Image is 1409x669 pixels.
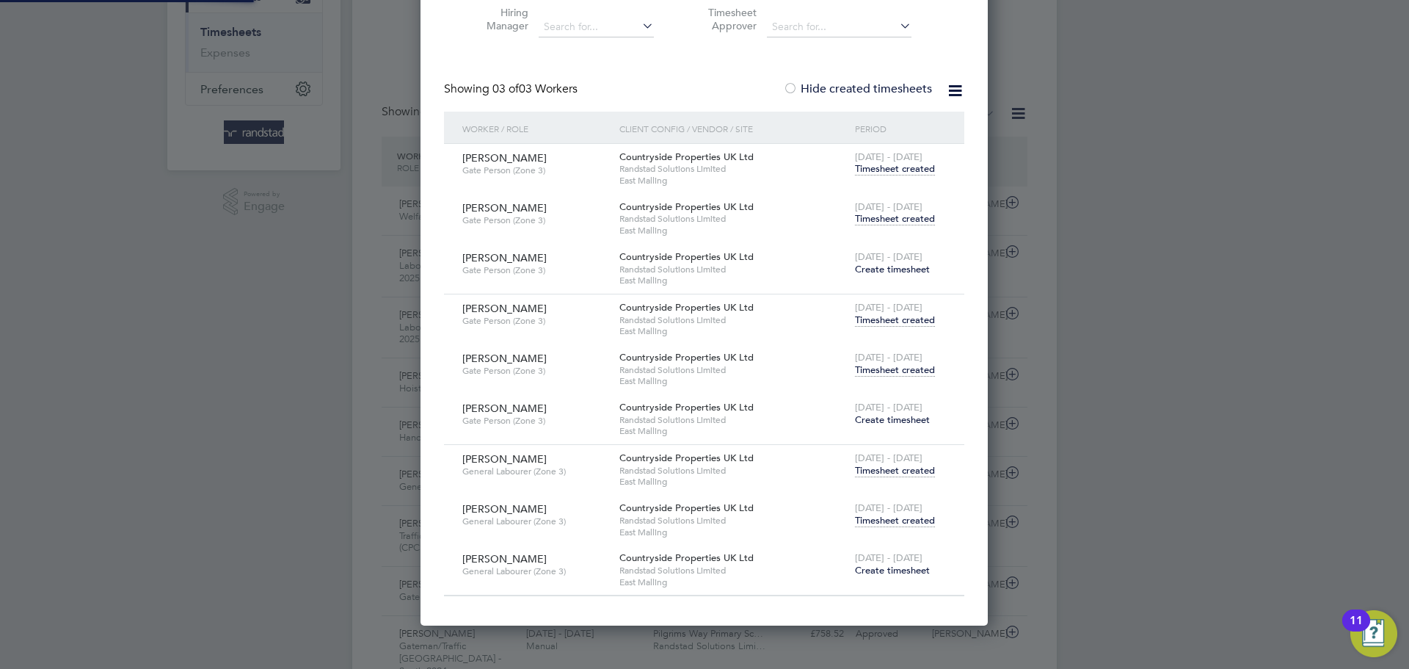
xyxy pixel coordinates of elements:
[855,452,922,464] span: [DATE] - [DATE]
[851,112,950,145] div: Period
[619,502,754,514] span: Countryside Properties UK Ltd
[539,17,654,37] input: Search for...
[619,264,848,275] span: Randstad Solutions Limited
[619,301,754,314] span: Countryside Properties UK Ltd
[855,200,922,213] span: [DATE] - [DATE]
[619,325,848,337] span: East Malling
[462,516,608,527] span: General Labourer (Zone 3)
[855,250,922,263] span: [DATE] - [DATE]
[855,212,935,225] span: Timesheet created
[619,527,848,538] span: East Malling
[462,201,547,214] span: [PERSON_NAME]
[619,476,848,488] span: East Malling
[619,275,848,286] span: East Malling
[462,502,547,516] span: [PERSON_NAME]
[619,452,754,464] span: Countryside Properties UK Ltd
[462,264,608,276] span: Gate Person (Zone 3)
[492,82,519,96] span: 03 of
[462,315,608,327] span: Gate Person (Zone 3)
[462,402,547,415] span: [PERSON_NAME]
[619,565,848,576] span: Randstad Solutions Limited
[619,213,848,225] span: Randstad Solutions Limited
[855,514,935,527] span: Timesheet created
[783,82,932,96] label: Hide created timesheets
[462,164,608,176] span: Gate Person (Zone 3)
[619,364,848,376] span: Randstad Solutions Limited
[462,214,608,226] span: Gate Person (Zone 3)
[855,364,935,377] span: Timesheet created
[855,564,930,576] span: Create timesheet
[462,302,547,315] span: [PERSON_NAME]
[619,175,848,187] span: East Malling
[444,82,580,97] div: Showing
[619,200,754,213] span: Countryside Properties UK Ltd
[492,82,578,96] span: 03 Workers
[619,225,848,236] span: East Malling
[855,401,922,413] span: [DATE] - [DATE]
[855,413,930,426] span: Create timesheet
[462,452,547,466] span: [PERSON_NAME]
[1350,621,1363,640] div: 11
[619,375,848,387] span: East Malling
[619,576,848,588] span: East Malling
[855,351,922,364] span: [DATE] - [DATE]
[616,112,851,145] div: Client Config / Vendor / Site
[462,466,608,477] span: General Labourer (Zone 3)
[855,464,935,477] span: Timesheet created
[855,502,922,514] span: [DATE] - [DATE]
[462,352,547,365] span: [PERSON_NAME]
[619,250,754,263] span: Countryside Properties UK Ltd
[855,162,935,176] span: Timesheet created
[691,6,757,32] label: Timesheet Approver
[619,163,848,175] span: Randstad Solutions Limited
[855,552,922,564] span: [DATE] - [DATE]
[767,17,911,37] input: Search for...
[619,425,848,437] span: East Malling
[619,401,754,413] span: Countryside Properties UK Ltd
[619,151,754,163] span: Countryside Properties UK Ltd
[462,6,528,32] label: Hiring Manager
[619,465,848,477] span: Randstad Solutions Limited
[462,565,608,577] span: General Labourer (Zone 3)
[855,301,922,314] span: [DATE] - [DATE]
[619,552,754,564] span: Countryside Properties UK Ltd
[459,112,616,145] div: Worker / Role
[462,251,547,264] span: [PERSON_NAME]
[855,314,935,327] span: Timesheet created
[619,414,848,426] span: Randstad Solutions Limited
[462,415,608,427] span: Gate Person (Zone 3)
[462,365,608,377] span: Gate Person (Zone 3)
[855,263,930,275] span: Create timesheet
[619,515,848,527] span: Randstad Solutions Limited
[619,351,754,364] span: Countryside Properties UK Ltd
[1350,610,1397,657] button: Open Resource Center, 11 new notifications
[855,151,922,163] span: [DATE] - [DATE]
[462,552,547,565] span: [PERSON_NAME]
[462,151,547,164] span: [PERSON_NAME]
[619,314,848,326] span: Randstad Solutions Limited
